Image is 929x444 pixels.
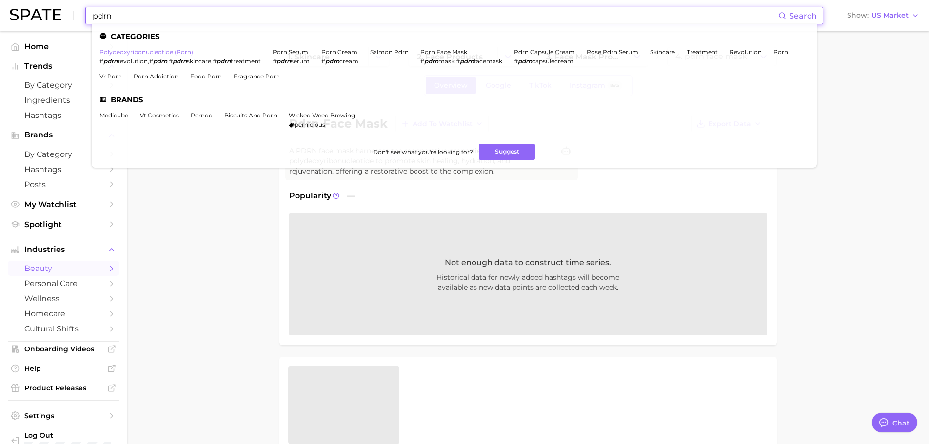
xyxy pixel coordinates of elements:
[420,58,424,65] span: #
[24,80,102,90] span: by Category
[234,73,280,80] a: fragrance porn
[224,112,277,119] a: biscuits and porn
[24,150,102,159] span: by Category
[99,112,128,119] a: medicube
[424,58,438,65] em: pdrn
[24,431,119,440] span: Log Out
[24,245,102,254] span: Industries
[479,144,535,160] button: Suggest
[8,291,119,306] a: wellness
[518,58,532,65] em: pdrn
[217,58,231,65] em: pdrn
[474,58,502,65] span: facemask
[8,147,119,162] a: by Category
[173,58,187,65] em: pdrn
[92,7,778,24] input: Search here for a brand, industry, or ingredient
[24,384,102,392] span: Product Releases
[460,58,474,65] em: pdrn
[8,197,119,212] a: My Watchlist
[99,58,261,65] div: , , ,
[8,381,119,395] a: Product Releases
[347,190,355,202] span: —
[273,48,308,56] a: pdrn serum
[445,257,611,269] span: Not enough data to construct time series.
[190,73,222,80] a: food porn
[8,39,119,54] a: Home
[8,342,119,356] a: Onboarding Videos
[687,48,718,56] a: treatment
[187,58,211,65] span: skincare
[847,13,869,18] span: Show
[169,58,173,65] span: #
[789,11,817,20] span: Search
[730,48,762,56] a: revolution
[273,58,277,65] span: #
[277,58,291,65] em: pdrn
[456,58,460,65] span: #
[514,58,518,65] span: #
[99,32,809,40] li: Categories
[321,48,357,56] a: pdrn cream
[24,96,102,105] span: Ingredients
[587,48,638,56] a: rose pdrn serum
[24,220,102,229] span: Spotlight
[103,58,118,65] em: pdrn
[24,324,102,333] span: cultural shifts
[24,264,102,273] span: beauty
[514,48,575,56] a: pdrn capsule cream
[372,272,684,292] span: Historical data for newly added hashtags will become available as new data points are collected e...
[24,111,102,120] span: Hashtags
[24,364,102,373] span: Help
[24,42,102,51] span: Home
[99,58,103,65] span: #
[24,345,102,353] span: Onboarding Videos
[295,121,325,128] span: pernicious
[650,48,675,56] a: skincare
[8,77,119,93] a: by Category
[8,408,119,423] a: Settings
[99,73,122,80] a: vr porn
[8,128,119,142] button: Brands
[8,306,119,321] a: homecare
[24,309,102,318] span: homecare
[8,59,119,74] button: Trends
[24,279,102,288] span: personal care
[140,112,179,119] a: vt cosmetics
[8,177,119,192] a: Posts
[8,321,119,336] a: cultural shifts
[289,190,331,202] span: Popularity
[325,58,339,65] em: pdrn
[8,217,119,232] a: Spotlight
[845,9,922,22] button: ShowUS Market
[339,58,358,65] span: cream
[8,276,119,291] a: personal care
[149,58,153,65] span: #
[773,48,788,56] a: porn
[99,96,809,104] li: Brands
[871,13,909,18] span: US Market
[373,148,473,155] span: Don't see what you're looking for?
[99,48,193,56] a: polydeoxyribonucleotide (pdrn)
[153,58,167,65] em: pdrn
[24,165,102,174] span: Hashtags
[420,48,467,56] a: pdrn face mask
[420,58,502,65] div: ,
[8,361,119,376] a: Help
[8,108,119,123] a: Hashtags
[191,112,213,119] a: pernod
[438,58,455,65] span: mask
[134,73,178,80] a: porn addiction
[10,9,61,20] img: SPATE
[8,162,119,177] a: Hashtags
[24,62,102,71] span: Trends
[8,242,119,257] button: Industries
[24,200,102,209] span: My Watchlist
[118,58,148,65] span: revolution
[291,58,310,65] span: serum
[24,180,102,189] span: Posts
[24,411,102,420] span: Settings
[24,294,102,303] span: wellness
[8,93,119,108] a: Ingredients
[231,58,261,65] span: treatment
[370,48,409,56] a: salmon pdrn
